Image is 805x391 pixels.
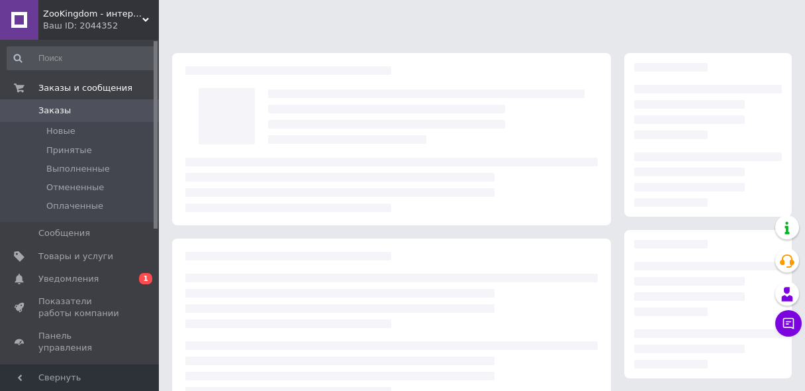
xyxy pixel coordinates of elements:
span: 1 [139,273,152,284]
span: Уведомления [38,273,99,285]
span: Товары и услуги [38,251,113,262]
span: Принятые [46,144,92,156]
span: ZooKingdom - интернет-магазин зоотоваров с заботой о Вас [43,8,142,20]
span: Показатели работы компании [38,296,122,319]
span: Выполненные [46,163,110,175]
button: Чат с покупателем [775,310,802,337]
span: Отмененные [46,182,104,194]
div: Ваш ID: 2044352 [43,20,159,32]
span: Панель управления [38,330,122,354]
span: Заказы и сообщения [38,82,132,94]
span: Оплаченные [46,200,103,212]
span: Новые [46,125,75,137]
span: Заказы [38,105,71,117]
input: Поиск [7,46,156,70]
span: Сообщения [38,227,90,239]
